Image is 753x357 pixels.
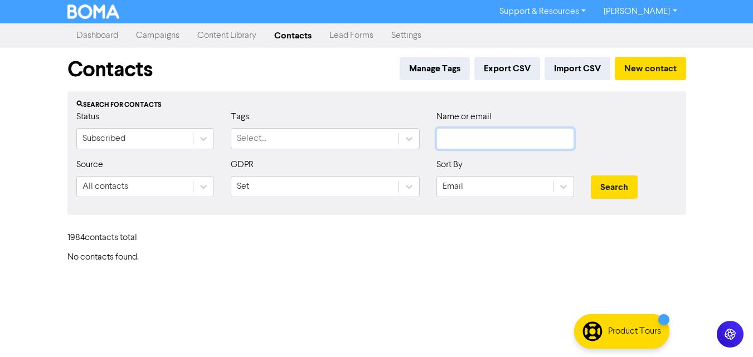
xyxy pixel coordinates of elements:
[76,100,677,110] div: Search for contacts
[237,180,249,193] div: Set
[82,132,125,145] div: Subscribed
[382,25,430,47] a: Settings
[82,180,128,193] div: All contacts
[615,57,686,80] button: New contact
[320,25,382,47] a: Lead Forms
[231,158,254,172] label: GDPR
[67,252,686,263] h6: No contacts found.
[474,57,540,80] button: Export CSV
[67,4,120,19] img: BOMA Logo
[697,304,753,357] iframe: Chat Widget
[76,158,103,172] label: Source
[436,110,492,124] label: Name or email
[188,25,265,47] a: Content Library
[67,25,127,47] a: Dashboard
[265,25,320,47] a: Contacts
[545,57,610,80] button: Import CSV
[443,180,463,193] div: Email
[591,175,638,199] button: Search
[436,158,463,172] label: Sort By
[76,110,99,124] label: Status
[231,110,249,124] label: Tags
[127,25,188,47] a: Campaigns
[595,3,686,21] a: [PERSON_NAME]
[490,3,595,21] a: Support & Resources
[67,57,153,82] h1: Contacts
[237,132,266,145] div: Select...
[400,57,470,80] button: Manage Tags
[67,233,157,243] h6: 1984 contact s total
